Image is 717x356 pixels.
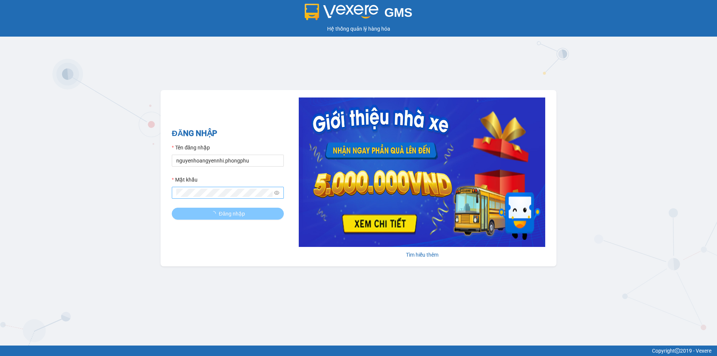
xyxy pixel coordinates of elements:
[6,347,711,355] div: Copyright 2019 - Vexere
[172,155,284,167] input: Tên đăng nhập
[211,211,219,216] span: loading
[675,348,680,353] span: copyright
[176,189,273,197] input: Mật khẩu
[274,190,279,195] span: eye
[172,143,210,152] label: Tên đăng nhập
[2,25,715,33] div: Hệ thống quản lý hàng hóa
[172,176,198,184] label: Mật khẩu
[219,210,245,218] span: Đăng nhập
[172,127,284,140] h2: ĐĂNG NHẬP
[384,6,412,19] span: GMS
[299,251,545,259] div: Tìm hiểu thêm
[305,4,379,20] img: logo 2
[299,97,545,247] img: banner-0
[172,208,284,220] button: Đăng nhập
[305,11,413,17] a: GMS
